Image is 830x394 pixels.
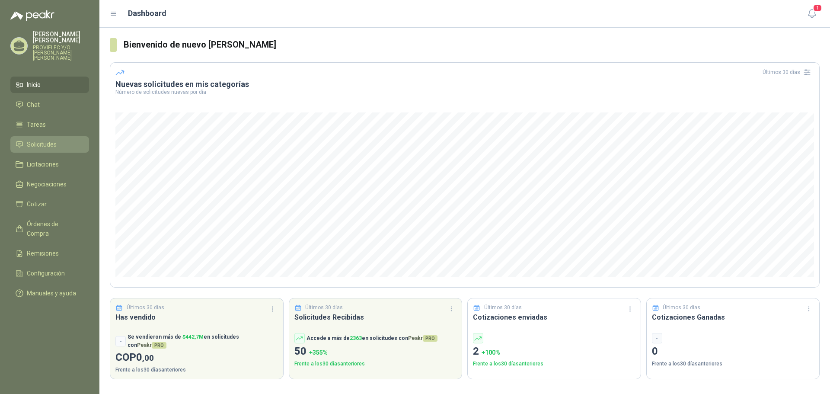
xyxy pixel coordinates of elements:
span: Manuales y ayuda [27,288,76,298]
p: COP [115,349,278,366]
a: Configuración [10,265,89,282]
p: Frente a los 30 días anteriores [115,366,278,374]
p: Número de solicitudes nuevas por día [115,90,814,95]
h3: Has vendido [115,312,278,323]
div: - [115,336,126,346]
p: Frente a los 30 días anteriores [294,360,457,368]
a: Licitaciones [10,156,89,173]
p: Últimos 30 días [484,304,522,312]
p: 0 [652,343,814,360]
a: Inicio [10,77,89,93]
button: 1 [804,6,820,22]
span: Chat [27,100,40,109]
p: 50 [294,343,457,360]
p: Frente a los 30 días anteriores [652,360,814,368]
span: Órdenes de Compra [27,219,81,238]
span: Inicio [27,80,41,90]
a: Negociaciones [10,176,89,192]
p: 2 [473,343,635,360]
a: Chat [10,96,89,113]
span: + 355 % [309,349,328,356]
h3: Cotizaciones Ganadas [652,312,814,323]
span: Peakr [137,342,166,348]
p: Accede a más de en solicitudes con [306,334,437,343]
p: Últimos 30 días [305,304,343,312]
span: 1 [813,4,822,12]
span: Tareas [27,120,46,129]
span: + 100 % [482,349,500,356]
p: Últimos 30 días [127,304,164,312]
h3: Bienvenido de nuevo [PERSON_NAME] [124,38,820,51]
a: Órdenes de Compra [10,216,89,242]
a: Solicitudes [10,136,89,153]
span: Licitaciones [27,160,59,169]
span: PRO [423,335,437,342]
span: $ 442,7M [182,334,204,340]
a: Cotizar [10,196,89,212]
a: Remisiones [10,245,89,262]
span: Remisiones [27,249,59,258]
a: Tareas [10,116,89,133]
span: 2363 [350,335,362,341]
a: Manuales y ayuda [10,285,89,301]
div: - [652,333,662,343]
p: Se vendieron más de en solicitudes con [128,333,278,349]
h3: Solicitudes Recibidas [294,312,457,323]
h3: Nuevas solicitudes en mis categorías [115,79,814,90]
p: Últimos 30 días [663,304,700,312]
span: Solicitudes [27,140,57,149]
p: Frente a los 30 días anteriores [473,360,635,368]
h3: Cotizaciones enviadas [473,312,635,323]
span: Cotizar [27,199,47,209]
span: Peakr [408,335,437,341]
div: Últimos 30 días [763,65,814,79]
img: Logo peakr [10,10,54,21]
span: ,00 [142,353,154,363]
p: [PERSON_NAME] [PERSON_NAME] [33,31,89,43]
span: Negociaciones [27,179,67,189]
span: 0 [136,351,154,363]
span: Configuración [27,269,65,278]
p: PROVIELEC Y/O [PERSON_NAME] [PERSON_NAME] [33,45,89,61]
h1: Dashboard [128,7,166,19]
span: PRO [152,342,166,349]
